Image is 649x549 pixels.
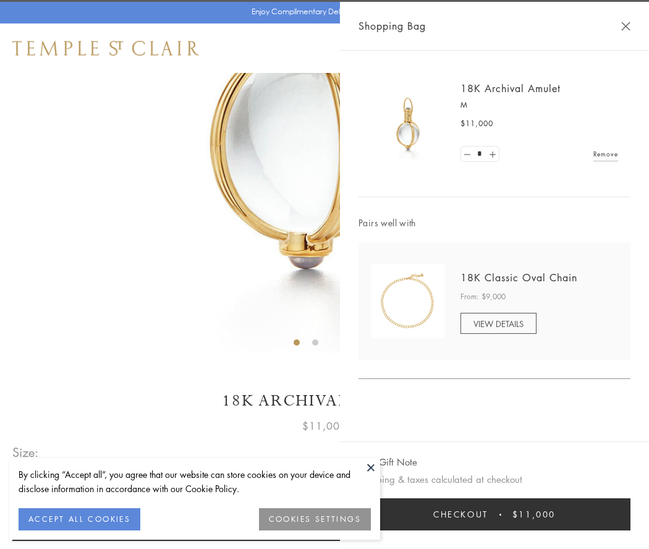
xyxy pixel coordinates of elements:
[358,216,630,230] span: Pairs well with
[259,508,371,530] button: COOKIES SETTINGS
[358,18,426,34] span: Shopping Bag
[358,498,630,530] button: Checkout $11,000
[252,6,392,18] p: Enjoy Complimentary Delivery & Returns
[371,264,445,338] img: N88865-OV18
[593,147,618,161] a: Remove
[461,147,473,162] a: Set quantity to 0
[12,390,637,412] h1: 18K Archival Amulet
[19,467,371,496] div: By clicking “Accept all”, you agree that our website can store cookies on your device and disclos...
[621,22,630,31] button: Close Shopping Bag
[460,291,506,303] span: From: $9,000
[473,318,524,330] span: VIEW DETAILS
[460,117,493,130] span: $11,000
[12,41,199,56] img: Temple St. Clair
[19,508,140,530] button: ACCEPT ALL COOKIES
[460,313,537,334] a: VIEW DETAILS
[371,87,445,161] img: 18K Archival Amulet
[358,454,417,470] button: Add Gift Note
[433,508,488,521] span: Checkout
[512,508,556,521] span: $11,000
[486,147,498,162] a: Set quantity to 2
[460,82,561,95] a: 18K Archival Amulet
[460,99,618,111] p: M
[358,472,630,487] p: Shipping & taxes calculated at checkout
[460,271,577,284] a: 18K Classic Oval Chain
[302,418,347,434] span: $11,000
[12,442,40,462] span: Size:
